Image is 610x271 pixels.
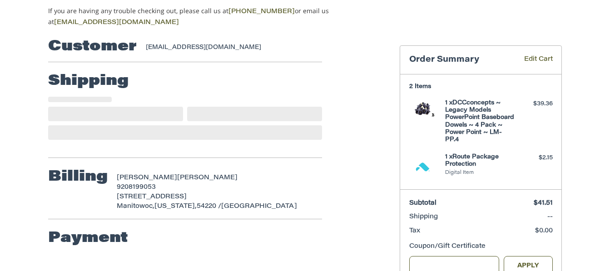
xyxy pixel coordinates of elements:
[445,153,515,168] h4: 1 x Route Package Protection
[197,203,221,210] span: 54220 /
[221,203,297,210] span: [GEOGRAPHIC_DATA]
[228,9,295,15] a: [PHONE_NUMBER]
[409,55,511,65] h3: Order Summary
[48,38,137,56] h2: Customer
[547,214,553,220] span: --
[48,229,128,247] h2: Payment
[154,203,197,210] span: [US_STATE],
[117,203,154,210] span: Manitowoc,
[511,55,553,65] a: Edit Cart
[409,242,553,251] div: Coupon/Gift Certificate
[48,72,129,90] h2: Shipping
[48,6,357,28] p: If you are having any trouble checking out, please call us at or email us at
[517,99,553,108] div: $39.36
[409,228,420,234] span: Tax
[409,200,436,207] span: Subtotal
[535,228,553,234] span: $0.00
[117,184,156,191] span: 9208199053
[146,43,313,52] div: [EMAIL_ADDRESS][DOMAIN_NAME]
[177,175,238,181] span: [PERSON_NAME]
[409,214,438,220] span: Shipping
[48,168,108,186] h2: Billing
[517,153,553,163] div: $2.15
[534,200,553,207] span: $41.51
[445,169,515,177] li: Digital Item
[409,83,553,90] h3: 2 Items
[54,20,179,26] a: [EMAIL_ADDRESS][DOMAIN_NAME]
[117,194,187,200] span: [STREET_ADDRESS]
[445,99,515,144] h4: 1 x DCCconcepts ~ Legacy Models PowerPoint Baseboard Dowels ~ 4 Pack ~ Power Point ~ LM-PP.4
[117,175,177,181] span: [PERSON_NAME]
